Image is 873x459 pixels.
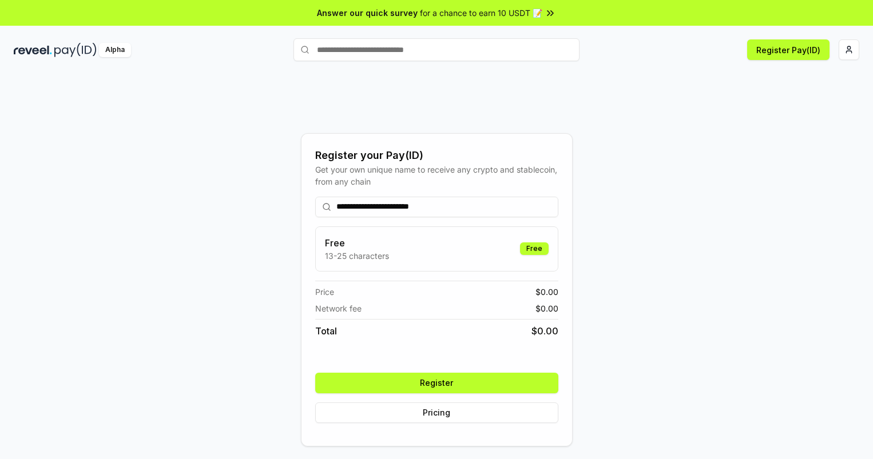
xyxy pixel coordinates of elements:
[420,7,542,19] span: for a chance to earn 10 USDT 📝
[99,43,131,57] div: Alpha
[315,373,558,393] button: Register
[325,236,389,250] h3: Free
[535,302,558,314] span: $ 0.00
[315,286,334,298] span: Price
[315,302,362,314] span: Network fee
[315,402,558,423] button: Pricing
[317,7,418,19] span: Answer our quick survey
[315,324,337,338] span: Total
[531,324,558,338] span: $ 0.00
[535,286,558,298] span: $ 0.00
[747,39,830,60] button: Register Pay(ID)
[520,242,549,255] div: Free
[325,250,389,262] p: 13-25 characters
[14,43,52,57] img: reveel_dark
[54,43,97,57] img: pay_id
[315,147,558,163] div: Register your Pay(ID)
[315,163,558,187] div: Get your own unique name to receive any crypto and stablecoin, from any chain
